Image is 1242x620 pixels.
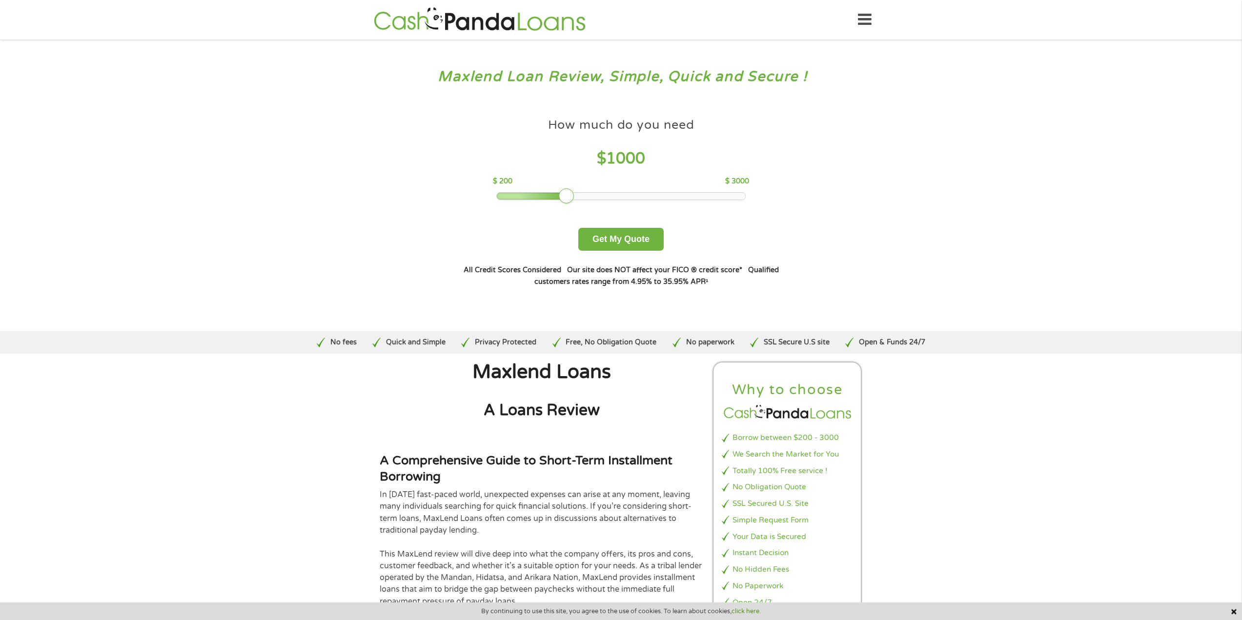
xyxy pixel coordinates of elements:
a: click here. [732,607,761,615]
p: Open & Funds 24/7 [859,337,925,348]
strong: Qualified customers rates range from 4.95% to 35.95% APR¹ [534,266,779,286]
li: No Hidden Fees [722,564,854,575]
button: Get My Quote [578,228,664,251]
li: Borrow between $200 - 3000 [722,432,854,443]
li: No Paperwork [722,580,854,592]
strong: Our site does NOT affect your FICO ® credit score* [567,266,742,274]
li: Instant Decision [722,547,854,559]
li: Simple Request Form [722,515,854,526]
li: Open 24/7 [722,597,854,608]
p: $ 3000 [725,176,749,187]
li: We Search the Market for You [722,449,854,460]
h4: $ [493,149,749,169]
h2: A Loans Review [380,400,704,420]
span: Maxlend Loans [472,360,611,383]
p: SSL Secure U.S site [764,337,830,348]
p: Quick and Simple [386,337,446,348]
li: Totally 100% Free service ! [722,465,854,477]
p: Privacy Protected [475,337,536,348]
img: GetLoanNow Logo [371,6,589,34]
li: No Obligation Quote [722,481,854,493]
h4: How much do you need [548,117,694,133]
li: SSL Secured U.S. Site [722,498,854,509]
p: This MaxLend review will dive deep into what the company offers, its pros and cons, customer feed... [380,548,704,607]
span: By continuing to use this site, you agree to the use of cookies. To learn about cookies, [481,608,761,615]
p: In [DATE] fast-paced world, unexpected expenses can arise at any moment, leaving many individuals... [380,489,704,536]
h3: A Comprehensive Guide to Short-Term Installment Borrowing [380,453,704,485]
span: 1000 [606,149,645,168]
li: Your Data is Secured [722,531,854,542]
p: Free, No Obligation Quote [566,337,656,348]
p: No fees [330,337,357,348]
h2: Why to choose [722,381,854,399]
p: $ 200 [493,176,512,187]
strong: All Credit Scores Considered [464,266,561,274]
p: No paperwork [686,337,734,348]
h3: Maxlend Loan Review, Simple, Quick and Secure ! [28,68,1214,86]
